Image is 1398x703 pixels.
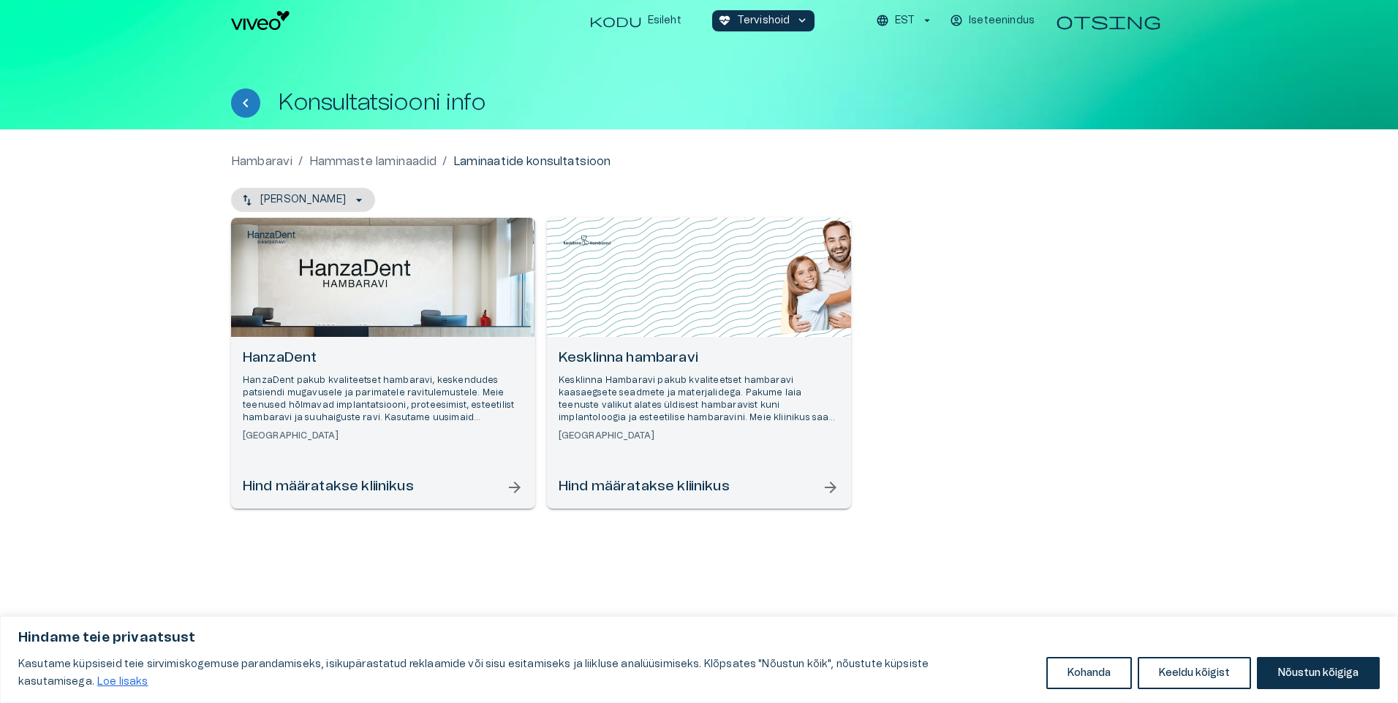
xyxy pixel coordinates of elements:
[298,153,303,170] p: /
[1050,6,1167,35] button: Avage otsing modal
[948,10,1038,31] button: Iseteenindus
[97,676,149,688] a: Loe lisaks
[231,218,535,509] a: Avatud valitud teenusepakkuja saadaolevad broneerimiskuupäevad
[243,374,524,425] p: HanzaDent pakub kvaliteetset hambaravi, keskendudes patsiendi mugavusele ja parimatele ravitulemu...
[242,229,301,247] img: HanzaDent logo
[895,13,915,28] p: EST
[18,655,1035,691] p: Kasutame küpsiseid teie sirvimiskogemuse parandamiseks, isikupärastatud reklaamide või sisu esita...
[231,153,292,170] a: Hambaravi
[547,218,851,509] a: Avatud valitud teenusepakkuja saadaolevad broneerimiskuupäevad
[718,14,731,27] span: ecg_heart
[243,477,414,497] h6: Hind määratakse kliinikus
[231,188,375,212] button: [PERSON_NAME]
[309,153,437,170] a: Hammaste laminaadid
[796,14,809,27] span: keyboard_arrow_down
[1046,657,1132,689] button: Kohanda
[589,14,642,27] span: kodu
[260,192,346,208] p: [PERSON_NAME]
[18,629,1380,647] p: Hindame teie privaatsust
[278,90,485,115] h1: Konsultatsiooni info
[648,13,681,28] p: Esileht
[231,11,578,30] a: Liikuge avalehele
[822,479,839,496] span: arrow_forward
[1257,657,1380,689] button: Nõustun kõigiga
[75,12,97,23] span: Help
[559,477,730,497] h6: Hind määratakse kliinikus
[231,88,260,118] button: Tagasi
[442,153,447,170] p: /
[506,479,524,496] span: arrow_forward
[969,13,1035,28] p: Iseteenindus
[874,10,936,31] button: EST
[583,10,689,31] button: koduEsileht
[1138,657,1251,689] button: Keeldu kõigist
[737,13,790,28] p: Tervishoid
[231,11,290,30] img: Viveo logo
[559,349,839,368] h6: Kesklinna hambaravi
[1056,12,1161,29] span: otsing
[243,430,524,442] h6: [GEOGRAPHIC_DATA]
[453,153,611,170] p: Laminaatide konsultatsioon
[558,229,616,252] img: Kesklinna hambaravi logo
[243,349,524,368] h6: HanzaDent
[712,10,815,31] button: ecg_heartTervishoidkeyboard_arrow_down
[559,374,839,425] p: Kesklinna Hambaravi pakub kvaliteetset hambaravi kaasaegsete seadmete ja materjalidega. Pakume la...
[559,430,839,442] h6: [GEOGRAPHIC_DATA]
